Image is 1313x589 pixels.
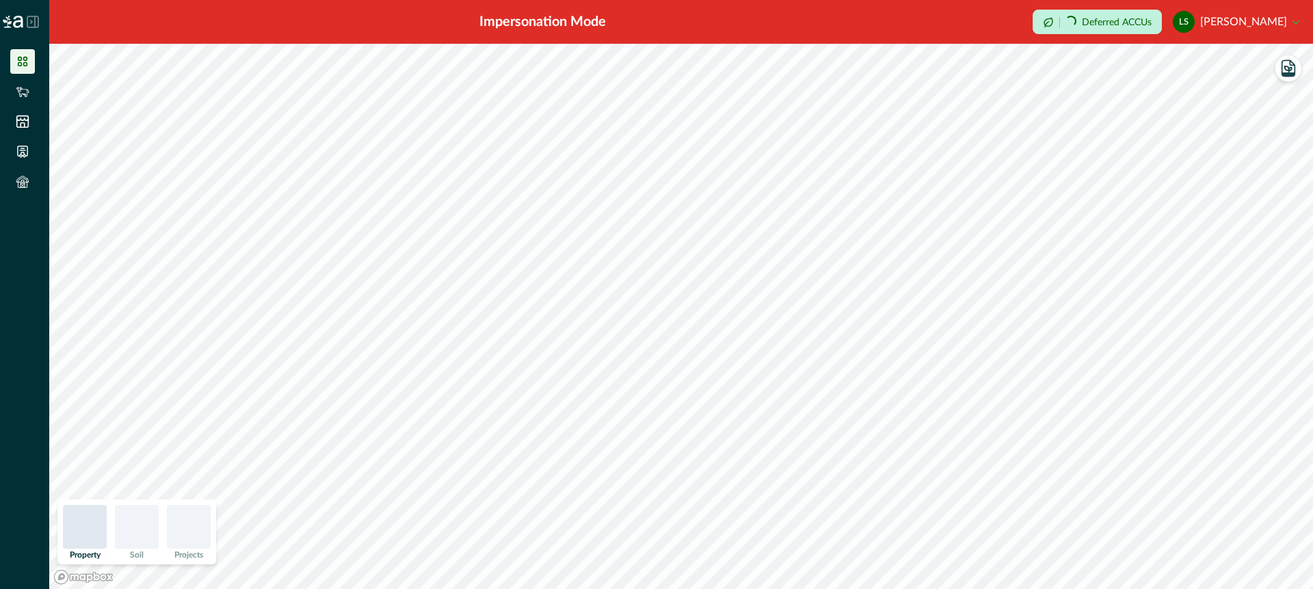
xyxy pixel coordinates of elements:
[479,12,606,32] div: Impersonation Mode
[49,44,1313,589] canvas: Map
[53,569,114,585] a: Mapbox logo
[70,551,101,559] p: Property
[130,551,144,559] p: Soil
[174,551,203,559] p: Projects
[3,16,23,28] img: Logo
[1082,17,1152,27] p: Deferred ACCUs
[1173,5,1299,38] button: lance stephenson[PERSON_NAME]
